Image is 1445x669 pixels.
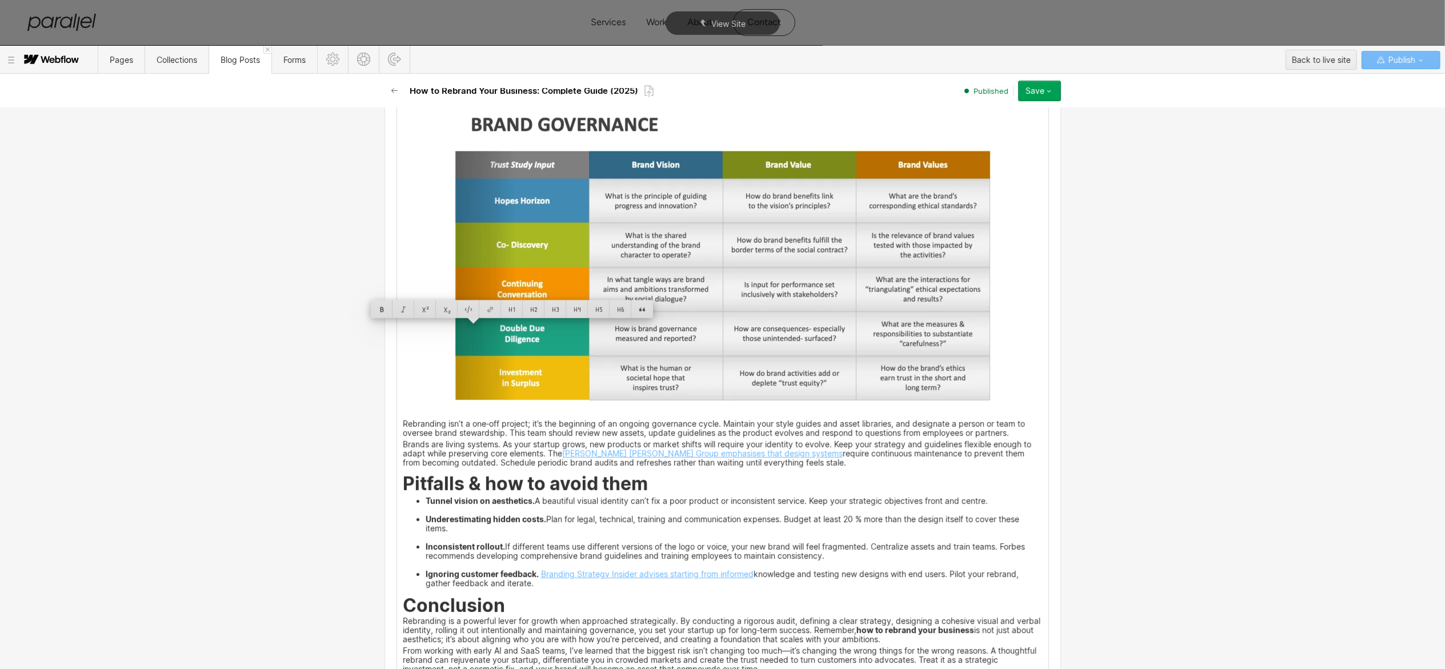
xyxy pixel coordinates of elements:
[426,541,505,551] strong: Inconsistent rollout.
[449,105,997,413] img: Governance & evolution
[263,46,271,54] a: Close 'Blog Posts' tab
[410,88,638,94] h2: How to Rebrand Your Business: Complete Guide (2025)
[403,594,505,616] strong: Conclusion
[1292,51,1351,69] div: Back to live site
[1386,51,1415,69] span: Publish
[403,421,1043,437] p: Rebranding isn’t a one‑off project; it’s the beginning of an ongoing governance cycle. Maintain y...
[1018,81,1061,101] button: Save
[711,19,746,29] span: View Site
[157,55,197,65] span: Collections
[1026,86,1044,95] div: Save
[1362,51,1440,69] button: Publish
[426,570,1043,588] li: knowledge and testing new designs with end users. Pilot your rebrand, gather feedback and iterate.
[283,55,306,65] span: Forms
[1286,50,1357,70] button: Back to live site
[403,472,648,495] strong: Pitfalls & how to avoid them
[426,496,535,505] strong: Tunnel vision on aesthetics.
[974,86,1008,96] span: Published
[426,542,1043,570] li: If different teams use different versions of the logo or voice, your new brand will feel fragment...
[856,625,974,635] strong: how to rebrand your business
[110,55,133,65] span: Pages
[403,441,1043,467] p: Brands are living systems. As your startup grows, new products or market shifts will require your...
[562,448,843,458] a: [PERSON_NAME] [PERSON_NAME] Group emphasises that design systems
[426,514,546,524] strong: Underestimating hidden costs.
[403,618,1043,644] p: Rebranding is a powerful lever for growth when approached strategically. By conducting a rigorous...
[426,496,1043,515] li: A beautiful visual identity can’t fix a poor product or inconsistent service. Keep your strategic...
[221,55,260,65] span: Blog Posts
[426,515,1043,542] li: Plan for legal, technical, training and communication expenses. Budget at least 20 % more than th...
[541,569,754,579] a: Branding Strategy Insider advises starting from informed
[426,569,539,579] strong: Ignoring customer feedback.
